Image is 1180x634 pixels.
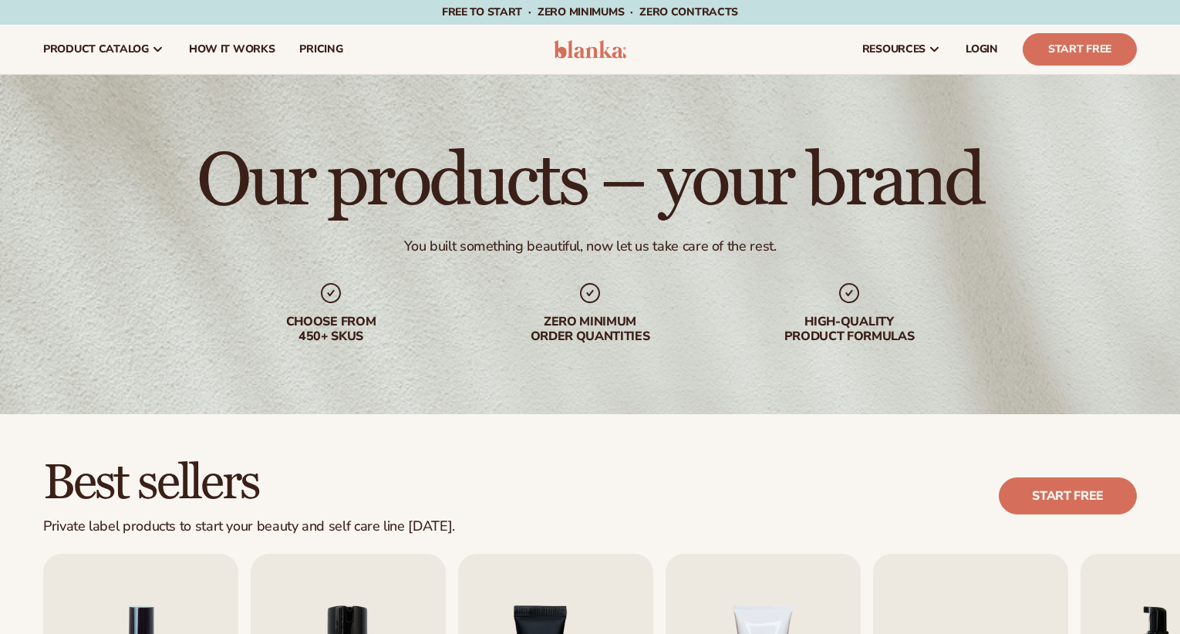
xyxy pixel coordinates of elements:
a: Start free [999,477,1137,514]
h2: Best sellers [43,457,455,509]
span: pricing [299,43,342,56]
div: You built something beautiful, now let us take care of the rest. [404,238,777,255]
span: LOGIN [966,43,998,56]
a: LOGIN [953,25,1010,74]
span: Free to start · ZERO minimums · ZERO contracts [442,5,738,19]
span: How It Works [189,43,275,56]
img: logo [554,40,627,59]
div: Choose from 450+ Skus [232,315,430,344]
div: Zero minimum order quantities [491,315,689,344]
a: Start Free [1023,33,1137,66]
div: High-quality product formulas [750,315,948,344]
span: product catalog [43,43,149,56]
a: resources [850,25,953,74]
a: How It Works [177,25,288,74]
h1: Our products – your brand [197,145,983,219]
a: pricing [287,25,355,74]
span: resources [862,43,925,56]
div: Private label products to start your beauty and self care line [DATE]. [43,518,455,535]
a: product catalog [31,25,177,74]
